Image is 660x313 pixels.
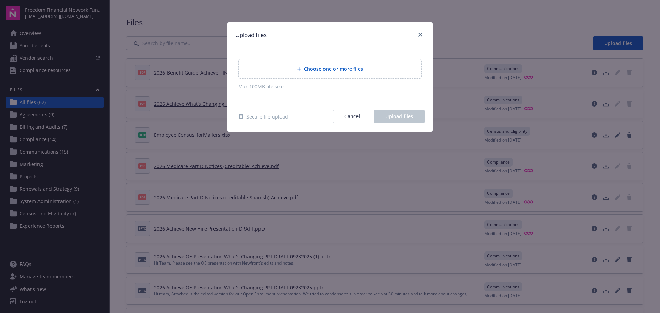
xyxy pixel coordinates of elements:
button: Cancel [333,110,371,123]
span: Secure file upload [246,113,288,120]
span: Upload files [385,113,413,120]
span: Cancel [344,113,360,120]
span: Choose one or more files [304,65,363,72]
a: close [416,31,425,39]
h1: Upload files [235,31,267,40]
span: Max 100MB file size. [238,83,422,90]
button: Upload files [374,110,425,123]
div: Choose one or more files [238,59,422,79]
